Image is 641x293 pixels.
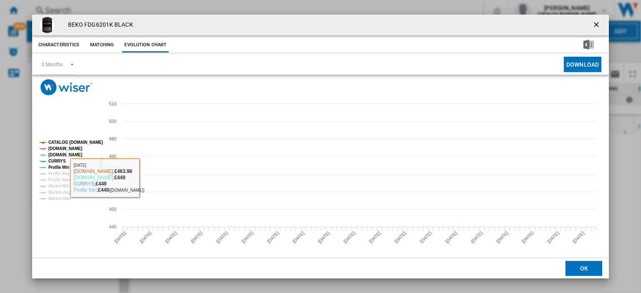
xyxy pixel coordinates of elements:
[266,230,280,244] tspan: [DATE]
[48,190,70,195] tspan: Market Avg
[572,230,585,244] tspan: [DATE]
[122,38,169,53] button: Evolution chart
[40,79,93,95] img: logo_wiser_300x94.png
[139,230,152,244] tspan: [DATE]
[36,38,82,53] button: Characteristics
[564,57,601,72] button: Download
[570,38,607,53] button: Download in Excel
[48,165,69,170] tspan: Profile Min
[64,21,133,29] h4: BEKO FDG6201K BLACK
[189,230,203,244] tspan: [DATE]
[48,140,103,145] tspan: CATALOG [DOMAIN_NAME]
[48,153,82,157] tspan: [DOMAIN_NAME]
[39,17,56,33] img: 1b58a81abbdfd691d8e0be051623cc41b0734381_1.jpg
[444,230,458,244] tspan: [DATE]
[470,230,484,244] tspan: [DATE]
[394,230,407,244] tspan: [DATE]
[521,230,535,244] tspan: [DATE]
[109,207,116,212] tspan: 450
[589,17,606,33] button: getI18NText('BUTTONS.CLOSE_DIALOG')
[583,40,593,50] img: excel-24x24.png
[83,38,120,53] button: Matching
[343,230,356,244] tspan: [DATE]
[419,230,433,244] tspan: [DATE]
[48,159,66,163] tspan: CURRYS
[109,189,116,194] tspan: 460
[113,230,127,244] tspan: [DATE]
[240,230,254,244] tspan: [DATE]
[48,171,70,176] tspan: Profile Avg
[109,172,116,177] tspan: 470
[48,196,71,201] tspan: Market Max
[41,61,63,68] div: 3 Months
[592,20,602,30] ng-md-icon: getI18NText('BUTTONS.CLOSE_DIALOG')
[32,15,609,278] md-dialog: Product popup
[546,230,560,244] tspan: [DATE]
[48,184,70,188] tspan: Market Min
[317,230,331,244] tspan: [DATE]
[98,158,103,173] tspan: Values
[109,136,116,141] tspan: 490
[48,146,82,151] tspan: [DOMAIN_NAME]
[215,230,229,244] tspan: [DATE]
[48,178,71,182] tspan: Profile Max
[109,101,116,106] tspan: 510
[495,230,509,244] tspan: [DATE]
[109,224,116,229] tspan: 440
[368,230,382,244] tspan: [DATE]
[291,230,305,244] tspan: [DATE]
[565,260,602,275] button: OK
[109,119,116,124] tspan: 500
[164,230,178,244] tspan: [DATE]
[109,154,116,159] tspan: 480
